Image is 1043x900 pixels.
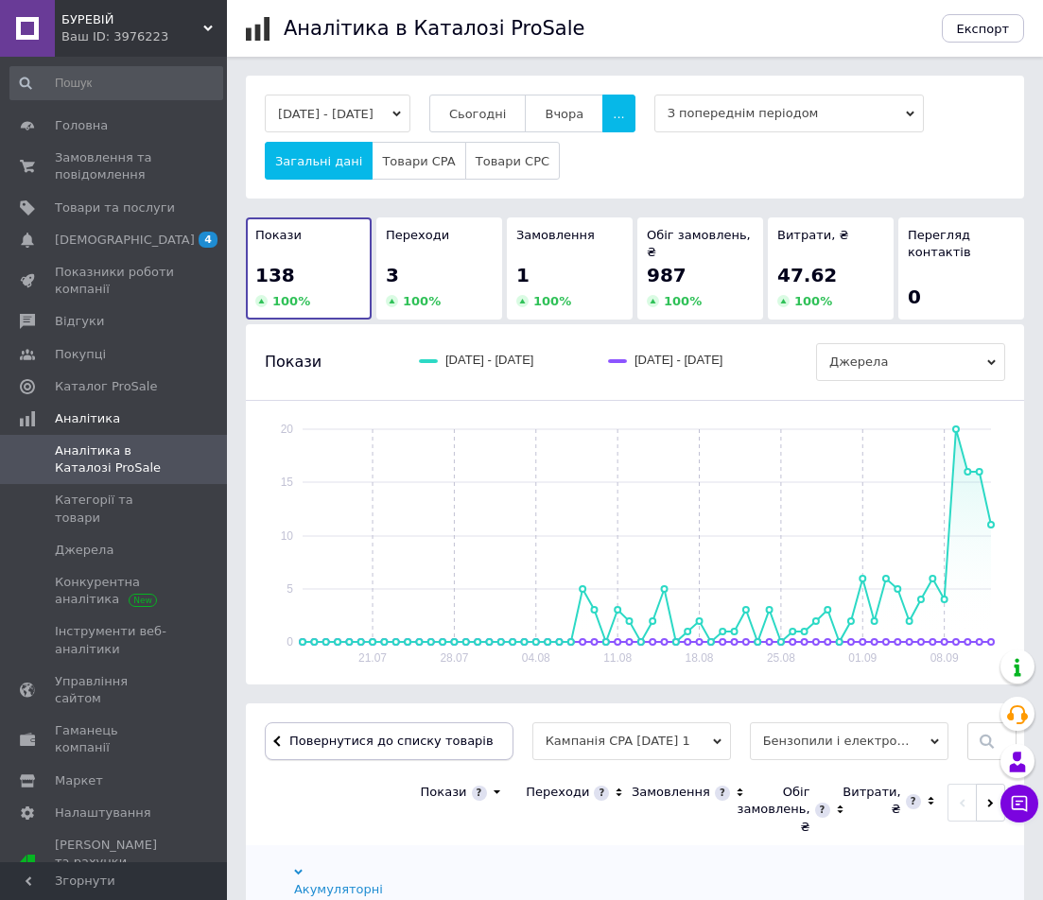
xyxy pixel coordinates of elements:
text: 11.08 [603,651,632,665]
span: Показники роботи компанії [55,264,175,298]
span: 987 [647,264,687,286]
span: 138 [255,264,295,286]
button: Вчора [525,95,603,132]
span: 0 [908,286,921,308]
span: Повернутися до списку товарів [285,734,494,748]
span: З попереднім періодом [654,95,924,132]
span: Замовлення [516,228,595,242]
span: 4 [199,232,217,248]
span: Експорт [957,22,1010,36]
button: Загальні дані [265,142,373,180]
button: Товари CPA [372,142,465,180]
button: Товари CPC [465,142,560,180]
button: ... [602,95,634,132]
span: 100 % [533,294,571,308]
span: 100 % [794,294,832,308]
span: Гаманець компанії [55,722,175,756]
span: Головна [55,117,108,134]
text: 04.08 [522,651,550,665]
span: Загальні дані [275,154,362,168]
span: Маркет [55,772,103,789]
text: 20 [281,423,294,436]
span: Налаштування [55,805,151,822]
span: Категорії та товари [55,492,175,526]
input: Пошук [9,66,223,100]
span: Управління сайтом [55,673,175,707]
span: Замовлення та повідомлення [55,149,175,183]
text: 08.09 [930,651,959,665]
span: Конкурентна аналітика [55,574,175,608]
span: Відгуки [55,313,104,330]
span: Каталог ProSale [55,378,157,395]
span: Кампанія CPA [DATE] 1 [532,722,731,760]
span: Аналітика в Каталозі ProSale [55,442,175,476]
button: Чат з покупцем [1000,785,1038,822]
button: [DATE] - [DATE] [265,95,410,132]
text: 10 [281,529,294,543]
span: Витрати, ₴ [777,228,849,242]
button: Сьогодні [429,95,527,132]
span: Інструменти веб-аналітики [55,623,175,657]
span: 100 % [664,294,702,308]
span: 100 % [272,294,310,308]
button: Повернутися до списку товарів [265,722,513,760]
span: 3 [386,264,399,286]
div: Ваш ID: 3976223 [61,28,227,45]
text: 5 [287,582,293,596]
text: 15 [281,476,294,489]
div: Переходи [526,784,589,801]
span: Покупці [55,346,106,363]
span: 47.62 [777,264,837,286]
text: 01.09 [848,651,877,665]
h1: Аналітика в Каталозі ProSale [284,17,584,40]
text: 28.07 [440,651,468,665]
button: Експорт [942,14,1025,43]
span: Джерела [55,542,113,559]
span: Аналітика [55,410,120,427]
span: Товари CPA [382,154,455,168]
text: 21.07 [358,651,387,665]
span: Покази [265,352,322,372]
span: Бензопили і електропили [750,722,948,760]
text: 0 [287,635,293,649]
text: 25.08 [767,651,795,665]
span: 100 % [403,294,441,308]
span: Обіг замовлень, ₴ [647,228,751,259]
text: 18.08 [686,651,714,665]
div: Замовлення [632,784,710,801]
span: Покази [255,228,302,242]
span: Вчора [545,107,583,121]
div: Обіг замовлень, ₴ [738,784,810,836]
span: Переходи [386,228,449,242]
span: ... [613,107,624,121]
span: БУРЕВІЙ [61,11,203,28]
span: [PERSON_NAME] та рахунки [55,837,175,889]
span: Сьогодні [449,107,507,121]
span: 1 [516,264,530,286]
span: Товари та послуги [55,199,175,216]
span: Джерела [816,343,1005,381]
div: Покази [421,784,467,801]
span: Перегляд контактів [908,228,971,259]
span: Товари CPC [476,154,549,168]
div: Витрати, ₴ [843,784,900,818]
span: [DEMOGRAPHIC_DATA] [55,232,195,249]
